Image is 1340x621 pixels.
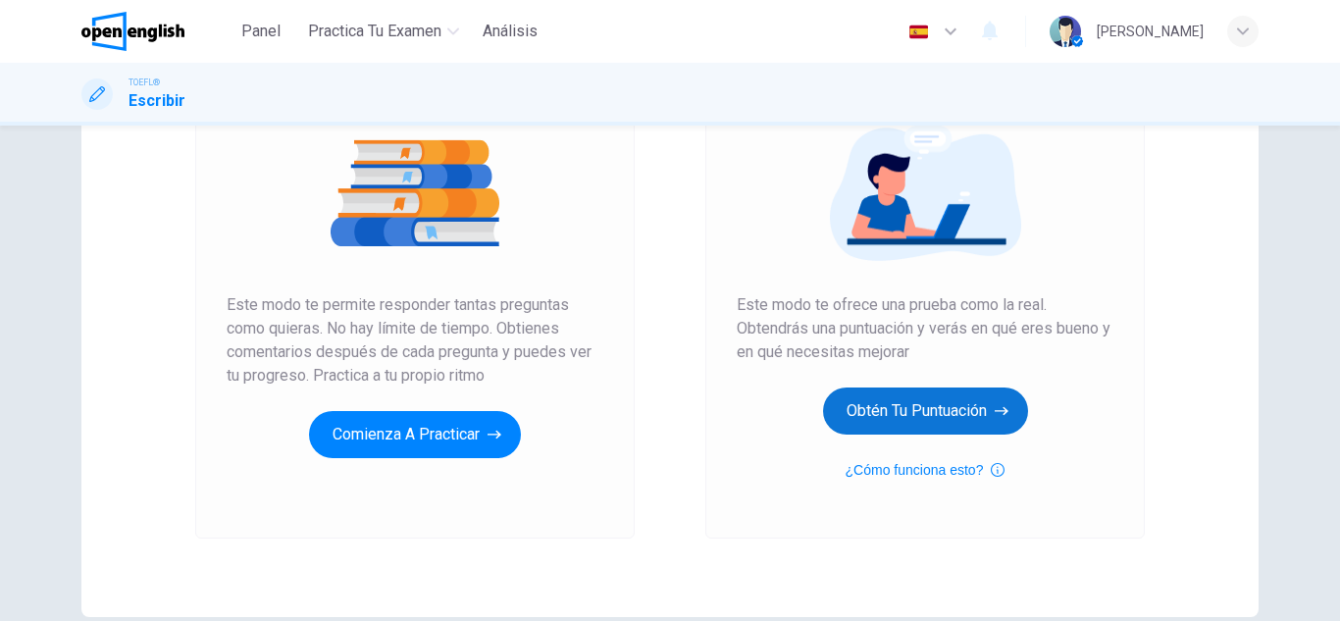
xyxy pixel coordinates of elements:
h1: Escribir [129,89,185,113]
img: OpenEnglish logo [81,12,184,51]
button: Practica tu examen [300,14,467,49]
span: Análisis [483,20,538,43]
span: Este modo te permite responder tantas preguntas como quieras. No hay límite de tiempo. Obtienes c... [227,293,603,388]
img: es [906,25,931,39]
span: TOEFL® [129,76,160,89]
button: Análisis [475,14,545,49]
span: Panel [241,20,281,43]
a: OpenEnglish logo [81,12,230,51]
img: Profile picture [1050,16,1081,47]
button: Obtén tu puntuación [823,388,1028,435]
button: Comienza a practicar [309,411,521,458]
div: [PERSON_NAME] [1097,20,1204,43]
span: Practica tu examen [308,20,441,43]
button: ¿Cómo funciona esto? [846,458,1005,482]
span: Este modo te ofrece una prueba como la real. Obtendrás una puntuación y verás en qué eres bueno y... [737,293,1113,364]
button: Panel [230,14,292,49]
